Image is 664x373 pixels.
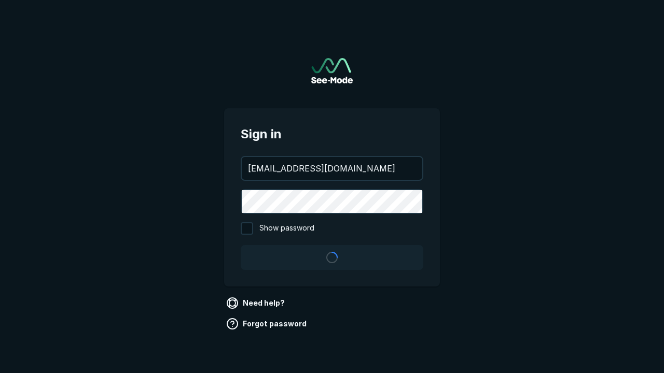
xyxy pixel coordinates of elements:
span: Show password [259,222,314,235]
a: Go to sign in [311,58,353,83]
img: See-Mode Logo [311,58,353,83]
a: Forgot password [224,315,311,332]
input: your@email.com [242,157,422,180]
span: Sign in [241,125,423,144]
a: Need help? [224,295,289,311]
